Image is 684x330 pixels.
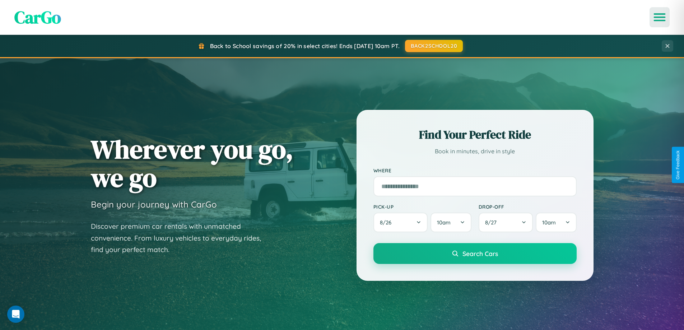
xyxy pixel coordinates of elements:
div: Give Feedback [675,150,680,180]
h1: Wherever you go, we go [91,135,293,192]
button: 8/27 [479,213,533,232]
p: Book in minutes, drive in style [373,146,577,157]
label: Where [373,167,577,173]
span: Search Cars [462,250,498,257]
span: 8 / 27 [485,219,500,226]
span: 8 / 26 [380,219,395,226]
p: Discover premium car rentals with unmatched convenience. From luxury vehicles to everyday rides, ... [91,220,270,256]
button: Open menu [650,7,670,27]
button: BACK2SCHOOL20 [405,40,463,52]
h2: Find Your Perfect Ride [373,127,577,143]
label: Drop-off [479,204,577,210]
span: 10am [437,219,451,226]
button: 10am [431,213,471,232]
button: Search Cars [373,243,577,264]
label: Pick-up [373,204,471,210]
h3: Begin your journey with CarGo [91,199,217,210]
span: CarGo [14,5,61,29]
div: Open Intercom Messenger [7,306,24,323]
span: Back to School savings of 20% in select cities! Ends [DATE] 10am PT. [210,42,400,50]
button: 8/26 [373,213,428,232]
span: 10am [542,219,556,226]
button: 10am [536,213,576,232]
